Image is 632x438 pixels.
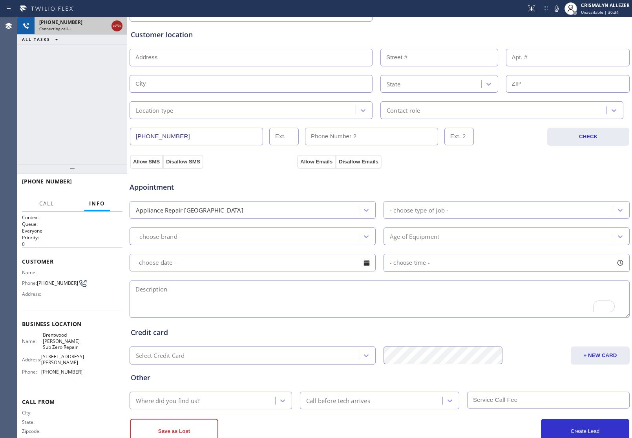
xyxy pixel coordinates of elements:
[22,428,43,434] span: Zipcode:
[136,205,243,214] div: Appliance Repair [GEOGRAPHIC_DATA]
[136,232,181,241] div: - choose brand -
[131,372,628,383] div: Other
[390,259,430,266] span: - choose time -
[269,128,299,145] input: Ext.
[130,254,376,271] input: - choose date -
[136,351,185,360] div: Select Credit Card
[111,20,122,31] button: Hang up
[130,75,373,93] input: City
[22,269,43,275] span: Name:
[22,419,43,425] span: State:
[380,49,498,66] input: Street #
[387,106,420,115] div: Contact role
[22,398,122,405] span: Call From
[89,200,105,207] span: Info
[306,396,370,405] div: Call before tech arrives
[39,200,54,207] span: Call
[22,291,43,297] span: Address:
[305,128,438,145] input: Phone Number 2
[136,396,199,405] div: Where did you find us?
[22,338,43,344] span: Name:
[506,49,630,66] input: Apt. #
[17,35,66,44] button: ALL TASKS
[22,258,122,265] span: Customer
[43,332,82,350] span: Brentwood [PERSON_NAME] Sub Zero Repair
[22,227,122,234] p: Everyone
[467,392,630,409] input: Service Call Fee
[297,155,336,169] button: Allow Emails
[35,196,59,211] button: Call
[581,2,630,9] div: CRISMALYN ALLEZER
[551,3,562,14] button: Mute
[39,19,82,26] span: [PHONE_NUMBER]
[22,369,41,375] span: Phone:
[131,327,628,338] div: Credit card
[136,106,174,115] div: Location type
[131,29,628,40] div: Customer location
[130,280,630,318] textarea: To enrich screen reader interactions, please activate Accessibility in Grammarly extension settings
[22,280,37,286] span: Phone:
[390,205,448,214] div: - choose type of job -
[22,178,72,185] span: [PHONE_NUMBER]
[444,128,474,145] input: Ext. 2
[22,221,122,227] h2: Queue:
[41,354,84,366] span: [STREET_ADDRESS][PERSON_NAME]
[22,37,50,42] span: ALL TASKS
[390,232,439,241] div: Age of Equipment
[22,214,122,221] h1: Context
[39,26,71,31] span: Connecting call…
[22,234,122,241] h2: Priority:
[547,128,629,146] button: CHECK
[84,196,110,211] button: Info
[387,79,400,88] div: State
[506,75,630,93] input: ZIP
[581,9,619,15] span: Unavailable | 30:34
[22,357,41,363] span: Address:
[37,280,78,286] span: [PHONE_NUMBER]
[22,410,43,416] span: City:
[22,241,122,247] p: 0
[163,155,203,169] button: Disallow SMS
[41,369,82,375] span: [PHONE_NUMBER]
[22,320,122,328] span: Business location
[130,128,263,145] input: Phone Number
[336,155,382,169] button: Disallow Emails
[130,49,373,66] input: Address
[130,182,295,192] span: Appointment
[130,155,163,169] button: Allow SMS
[571,346,630,365] button: + NEW CARD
